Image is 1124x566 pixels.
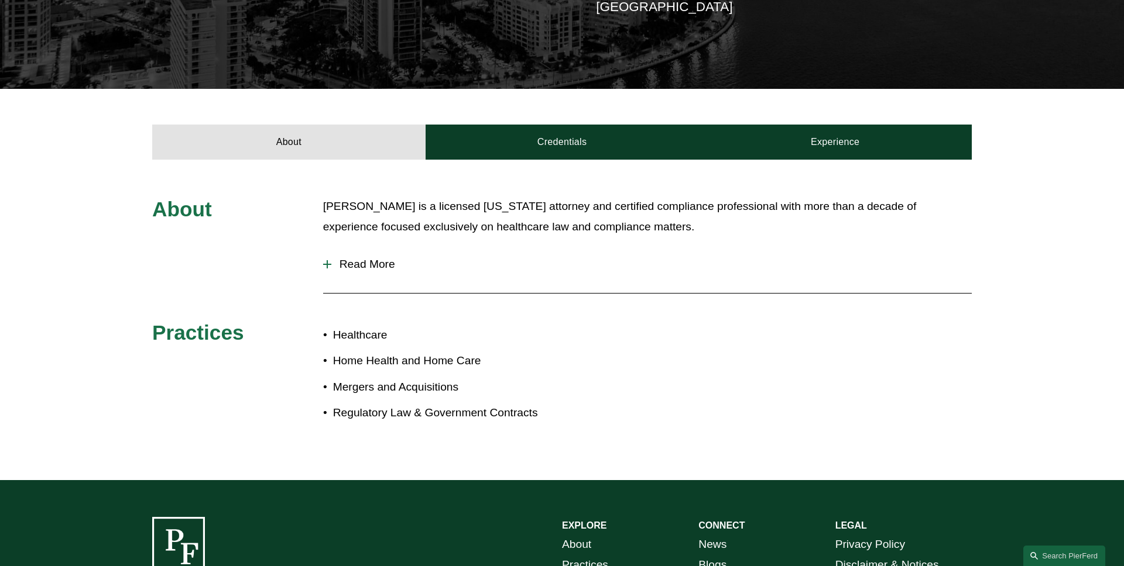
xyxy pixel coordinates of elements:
p: [PERSON_NAME] is a licensed [US_STATE] attorney and certified compliance professional with more t... [323,196,972,237]
a: Privacy Policy [835,534,905,555]
a: About [152,125,426,160]
p: Regulatory Law & Government Contracts [333,403,562,423]
a: Search this site [1023,546,1105,566]
strong: LEGAL [835,520,867,530]
a: Experience [698,125,972,160]
p: Healthcare [333,325,562,346]
a: Credentials [426,125,699,160]
strong: EXPLORE [562,520,606,530]
a: About [562,534,591,555]
span: Practices [152,321,244,344]
p: Mergers and Acquisitions [333,377,562,398]
span: Read More [331,258,972,271]
a: News [698,534,727,555]
button: Read More [323,249,972,279]
span: About [152,198,212,220]
p: Home Health and Home Care [333,351,562,371]
strong: CONNECT [698,520,745,530]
